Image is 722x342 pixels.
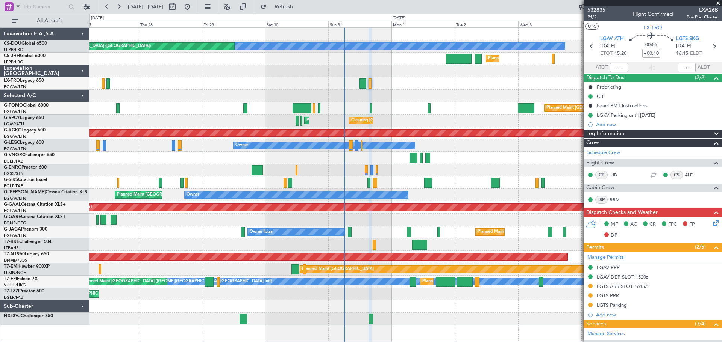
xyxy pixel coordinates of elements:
[4,128,21,133] span: G-KGKG
[611,232,617,239] span: DP
[4,215,21,219] span: G-GARE
[670,171,683,179] div: CS
[587,14,605,20] span: P1/2
[645,41,657,49] span: 00:55
[4,190,46,194] span: G-[PERSON_NAME]
[4,140,44,145] a: G-LEGCLegacy 600
[4,54,46,58] a: CS-JHHGlobal 6000
[235,140,248,151] div: Owner
[676,42,692,50] span: [DATE]
[268,4,300,9] span: Refresh
[4,41,47,46] a: CS-DOUGlobal 6500
[4,289,19,294] span: T7-LZZI
[4,270,26,276] a: LFMN/NCE
[595,196,608,204] div: ISP
[4,128,46,133] a: G-KGKGLegacy 600
[4,277,17,281] span: T7-FFI
[4,41,21,46] span: CS-DOU
[4,233,26,238] a: EGGW/LTN
[8,15,82,27] button: All Aircraft
[597,84,621,90] div: Prebriefing
[4,227,21,232] span: G-JAGA
[644,24,662,32] span: LX-TRO
[614,50,626,57] span: 15:20
[4,153,55,157] a: G-VNORChallenger 650
[687,6,718,14] span: LXA26B
[610,172,626,178] a: JJB
[685,172,702,178] a: ALF
[4,165,21,170] span: G-ENRG
[76,21,139,27] div: Wed 27
[4,103,49,108] a: G-FOMOGlobal 6000
[4,140,20,145] span: G-LEGC
[302,264,374,275] div: Planned Maint [GEOGRAPHIC_DATA]
[4,116,44,120] a: G-SPCYLegacy 650
[695,243,706,251] span: (2/5)
[595,171,608,179] div: CP
[306,115,393,126] div: Planned Maint Athens ([PERSON_NAME] Intl)
[689,221,695,228] span: FP
[4,220,26,226] a: EGNR/CEG
[676,50,688,57] span: 16:15
[455,21,518,27] div: Tue 2
[265,21,328,27] div: Sat 30
[611,221,618,228] span: MF
[328,21,391,27] div: Sun 31
[586,74,624,82] span: Dispatch To-Dos
[596,64,608,71] span: ATOT
[586,159,614,167] span: Flight Crew
[422,276,548,287] div: Planned Maint [GEOGRAPHIC_DATA] ([GEOGRAPHIC_DATA] Intl)
[4,171,24,176] a: EGSS/STN
[4,289,44,294] a: T7-LZZIPraetor 600
[4,54,20,58] span: CS-JHH
[633,10,673,18] div: Flight Confirmed
[4,252,49,256] a: T7-N1960Legacy 650
[4,178,18,182] span: G-SIRS
[32,41,151,52] div: Planned Maint [GEOGRAPHIC_DATA] ([GEOGRAPHIC_DATA])
[597,93,603,99] div: CB
[4,178,47,182] a: G-SIRSCitation Excel
[597,264,620,271] div: LGAV PPR
[4,78,44,83] a: LX-TROLegacy 650
[597,302,627,308] div: LGTS Parking
[4,264,50,269] a: T7-EMIHawker 900XP
[4,202,21,207] span: G-GAAL
[257,1,302,13] button: Refresh
[4,258,27,263] a: DNMM/LOS
[586,130,624,138] span: Leg Information
[690,50,702,57] span: ELDT
[4,208,26,214] a: EGGW/LTN
[4,183,23,189] a: EGLF/FAB
[4,196,26,201] a: EGGW/LTN
[4,134,26,139] a: EGGW/LTN
[518,21,581,27] div: Wed 3
[687,14,718,20] span: Pos Pref Charter
[600,50,613,57] span: ETOT
[4,227,47,232] a: G-JAGAPhenom 300
[202,21,265,27] div: Fri 29
[597,292,619,299] div: LGTS PPR
[4,314,21,318] span: N358VJ
[676,35,699,43] span: LGTS SKG
[4,109,26,115] a: EGGW/LTN
[587,6,605,14] span: 532835
[649,221,656,228] span: CR
[4,190,87,194] a: G-[PERSON_NAME]Cessna Citation XLS
[586,243,604,252] span: Permits
[4,103,23,108] span: G-FOMO
[600,35,624,43] span: LGAV ATH
[4,165,47,170] a: G-ENRGPraetor 600
[139,21,202,27] div: Thu 28
[546,102,665,114] div: Planned Maint [GEOGRAPHIC_DATA] ([GEOGRAPHIC_DATA])
[4,295,23,300] a: EGLF/FAB
[4,277,38,281] a: T7-FFIFalcon 7X
[20,18,79,23] span: All Aircraft
[4,215,66,219] a: G-GARECessna Citation XLS+
[23,1,66,12] input: Trip Number
[586,320,606,328] span: Services
[117,189,235,200] div: Planned Maint [GEOGRAPHIC_DATA] ([GEOGRAPHIC_DATA])
[4,146,26,152] a: EGGW/LTN
[587,149,620,157] a: Schedule Crew
[587,254,624,261] a: Manage Permits
[128,3,163,10] span: [DATE] - [DATE]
